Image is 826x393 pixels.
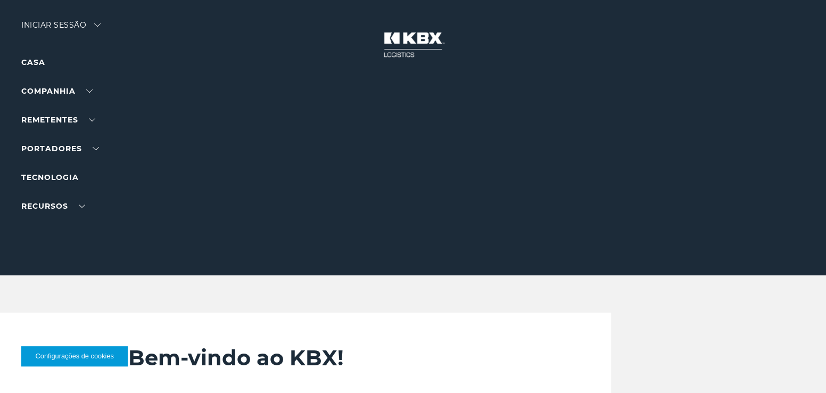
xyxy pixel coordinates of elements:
div: Widget de bate-papo [773,342,826,393]
img: flecha [94,23,101,27]
iframe: Chat Widget [773,342,826,393]
a: Portadores [21,144,99,153]
a: Tecnologia [21,173,79,182]
a: Casa [21,58,45,67]
a: RECURSOS [21,201,85,211]
a: REMETENTES [21,115,95,125]
img: Logotipo KBX [373,21,453,68]
a: Companhia [21,86,93,96]
font: Iniciar sessão [21,20,86,30]
h2: Bem-vindo ao KBX! [128,345,574,371]
button: Configurações de cookies [21,346,128,366]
